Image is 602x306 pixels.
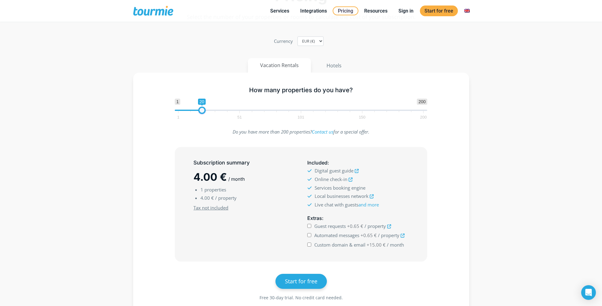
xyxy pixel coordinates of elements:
[297,116,305,119] span: 101
[419,116,428,119] span: 200
[581,285,596,300] div: Open Intercom Messenger
[266,7,294,15] a: Services
[176,116,180,119] span: 1
[260,295,343,300] span: Free 30-day trial. No credit card needed.
[200,187,203,193] span: 1
[237,116,243,119] span: 51
[307,159,408,167] h5: :
[387,242,404,248] span: / month
[193,205,228,211] u: Tax not included
[228,176,245,182] span: / month
[315,168,353,174] span: Digital guest guide
[315,176,347,182] span: Online check-in
[314,58,354,73] button: Hotels
[200,195,214,201] span: 4.00 €
[215,195,237,201] span: / property
[193,159,294,167] h5: Subscription summary
[314,242,365,248] span: Custom domain & email
[296,7,331,15] a: Integrations
[378,232,399,238] span: / property
[358,202,379,208] a: and more
[394,7,418,15] a: Sign in
[198,99,206,105] span: 20
[307,215,322,221] span: Extras
[175,86,427,94] h5: How many properties do you have?
[365,223,386,229] span: / property
[307,160,327,166] span: Included
[175,99,180,105] span: 1
[315,202,379,208] span: Live chat with guests
[314,223,346,229] span: Guest requests
[367,242,386,248] span: +15.00 €
[314,232,359,238] span: Automated messages
[307,214,408,222] h5: :
[358,116,366,119] span: 150
[315,185,365,191] span: Services booking engine
[274,37,293,45] label: Currency
[204,187,226,193] span: properties
[417,99,427,105] span: 200
[315,193,368,199] span: Local businesses network
[193,171,227,183] span: 4.00 €
[285,278,317,285] span: Start for free
[361,232,377,238] span: +0.65 €
[360,7,392,15] a: Resources
[347,223,363,229] span: +0.65 €
[333,6,358,15] a: Pricing
[420,6,458,16] a: Start for free
[175,128,427,136] p: Do you have more than 200 properties? for a special offer.
[275,274,327,289] a: Start for free
[312,129,333,135] a: Contact us
[248,58,311,73] button: Vacation Rentals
